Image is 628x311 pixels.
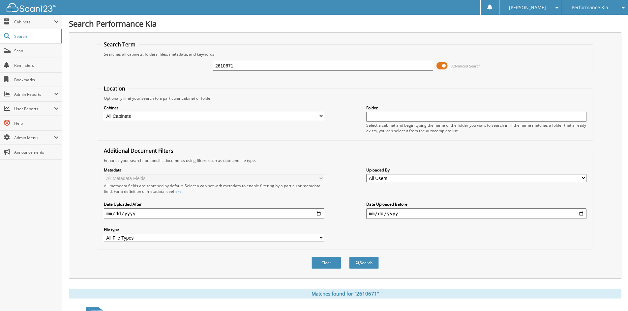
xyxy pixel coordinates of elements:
[366,201,586,207] label: Date Uploaded Before
[572,6,608,10] span: Performance Kia
[101,158,590,163] div: Enhance your search for specific documents using filters such as date and file type.
[366,122,586,134] div: Select a cabinet and begin typing the name of the folder you want to search in. If the name match...
[104,201,324,207] label: Date Uploaded After
[451,64,481,68] span: Advanced Search
[7,3,56,12] img: scan123-logo-white.svg
[509,6,546,10] span: [PERSON_NAME]
[104,227,324,232] label: File type
[14,135,54,141] span: Admin Menu
[101,41,139,48] legend: Search Term
[69,18,621,29] h1: Search Performance Kia
[104,183,324,194] div: All metadata fields are searched by default. Select a cabinet with metadata to enable filtering b...
[14,120,59,126] span: Help
[14,48,59,54] span: Scan
[14,19,54,25] span: Cabinets
[104,208,324,219] input: start
[14,77,59,83] span: Bookmarks
[349,257,379,269] button: Search
[14,91,54,97] span: Admin Reports
[104,167,324,173] label: Metadata
[366,208,586,219] input: end
[104,105,324,111] label: Cabinet
[101,51,590,57] div: Searches all cabinets, folders, files, metadata, and keywords
[14,106,54,112] span: User Reports
[366,167,586,173] label: Uploaded By
[14,34,58,39] span: Search
[312,257,341,269] button: Clear
[69,289,621,298] div: Matches found for "2610671"
[14,149,59,155] span: Announcements
[366,105,586,111] label: Folder
[101,95,590,101] div: Optionally limit your search to a particular cabinet or folder
[101,85,129,92] legend: Location
[14,63,59,68] span: Reminders
[101,147,177,154] legend: Additional Document Filters
[173,189,182,194] a: here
